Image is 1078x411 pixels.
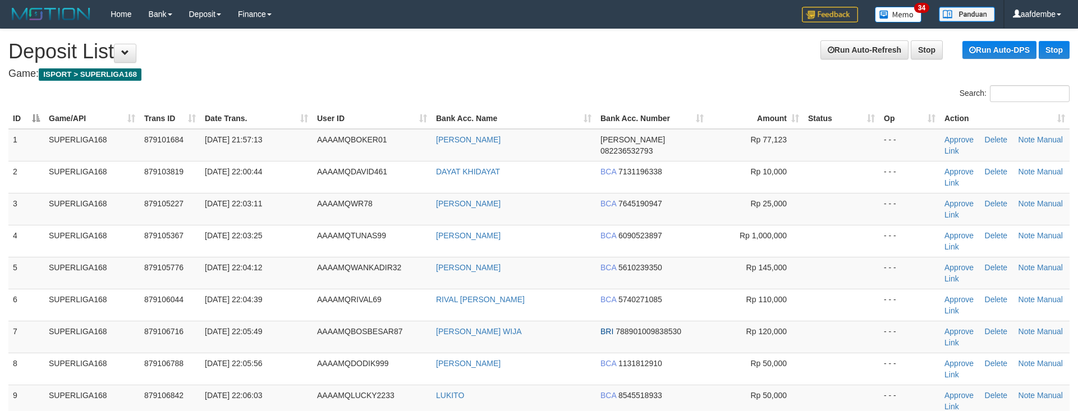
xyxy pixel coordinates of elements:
[1019,263,1035,272] a: Note
[205,295,262,304] span: [DATE] 22:04:39
[8,321,44,353] td: 7
[140,108,200,129] th: Trans ID: activate to sort column ascending
[8,129,44,161] td: 1
[8,40,1070,63] h1: Deposit List
[317,359,389,368] span: AAAAMQDODIK999
[317,327,403,336] span: AAAAMQBOSBESAR87
[750,199,787,208] span: Rp 25,000
[317,199,373,208] span: AAAAMQWR78
[618,263,662,272] span: Copy 5610239350 to clipboard
[44,129,140,161] td: SUPERLIGA168
[618,167,662,176] span: Copy 7131196338 to clipboard
[44,289,140,321] td: SUPERLIGA168
[205,391,262,400] span: [DATE] 22:06:03
[8,289,44,321] td: 6
[985,295,1007,304] a: Delete
[750,167,787,176] span: Rp 10,000
[205,167,262,176] span: [DATE] 22:00:44
[432,108,596,129] th: Bank Acc. Name: activate to sort column ascending
[746,295,787,304] span: Rp 110,000
[436,199,501,208] a: [PERSON_NAME]
[944,391,974,400] a: Approve
[317,135,387,144] span: AAAAMQBOKER01
[600,231,616,240] span: BCA
[436,263,501,272] a: [PERSON_NAME]
[44,225,140,257] td: SUPERLIGA168
[436,327,521,336] a: [PERSON_NAME] WIJA
[1039,41,1070,59] a: Stop
[962,41,1036,59] a: Run Auto-DPS
[914,3,929,13] span: 34
[708,108,804,129] th: Amount: activate to sort column ascending
[944,295,1063,315] a: Manual Link
[985,391,1007,400] a: Delete
[44,193,140,225] td: SUPERLIGA168
[618,199,662,208] span: Copy 7645190947 to clipboard
[317,391,394,400] span: AAAAMQLUCKY2233
[144,135,184,144] span: 879101684
[144,295,184,304] span: 879106044
[750,135,787,144] span: Rp 77,123
[939,7,995,22] img: panduan.png
[879,257,940,289] td: - - -
[313,108,432,129] th: User ID: activate to sort column ascending
[8,225,44,257] td: 4
[205,135,262,144] span: [DATE] 21:57:13
[944,231,1063,251] a: Manual Link
[600,295,616,304] span: BCA
[616,327,681,336] span: Copy 788901009838530 to clipboard
[944,359,974,368] a: Approve
[596,108,708,129] th: Bank Acc. Number: activate to sort column ascending
[8,68,1070,80] h4: Game:
[8,353,44,385] td: 8
[144,359,184,368] span: 879106788
[144,391,184,400] span: 879106842
[985,263,1007,272] a: Delete
[436,295,525,304] a: RIVAL [PERSON_NAME]
[44,257,140,289] td: SUPERLIGA168
[600,391,616,400] span: BCA
[1019,231,1035,240] a: Note
[600,199,616,208] span: BCA
[985,167,1007,176] a: Delete
[944,199,974,208] a: Approve
[944,135,1063,155] a: Manual Link
[804,108,879,129] th: Status: activate to sort column ascending
[618,391,662,400] span: Copy 8545518933 to clipboard
[39,68,141,81] span: ISPORT > SUPERLIGA168
[1019,359,1035,368] a: Note
[879,129,940,161] td: - - -
[960,85,1070,102] label: Search:
[44,108,140,129] th: Game/API: activate to sort column ascending
[144,167,184,176] span: 879103819
[944,263,974,272] a: Approve
[44,321,140,353] td: SUPERLIGA168
[8,6,94,22] img: MOTION_logo.png
[205,231,262,240] span: [DATE] 22:03:25
[911,40,943,59] a: Stop
[200,108,313,129] th: Date Trans.: activate to sort column ascending
[879,289,940,321] td: - - -
[1019,295,1035,304] a: Note
[944,327,1063,347] a: Manual Link
[44,353,140,385] td: SUPERLIGA168
[879,353,940,385] td: - - -
[750,391,787,400] span: Rp 50,000
[436,167,500,176] a: DAYAT KHIDAYAT
[985,359,1007,368] a: Delete
[944,199,1063,219] a: Manual Link
[8,108,44,129] th: ID: activate to sort column descending
[944,359,1063,379] a: Manual Link
[618,295,662,304] span: Copy 5740271085 to clipboard
[944,295,974,304] a: Approve
[944,135,974,144] a: Approve
[944,327,974,336] a: Approve
[944,167,1063,187] a: Manual Link
[600,327,613,336] span: BRI
[205,199,262,208] span: [DATE] 22:03:11
[879,161,940,193] td: - - -
[144,199,184,208] span: 879105227
[436,231,501,240] a: [PERSON_NAME]
[985,199,1007,208] a: Delete
[820,40,909,59] a: Run Auto-Refresh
